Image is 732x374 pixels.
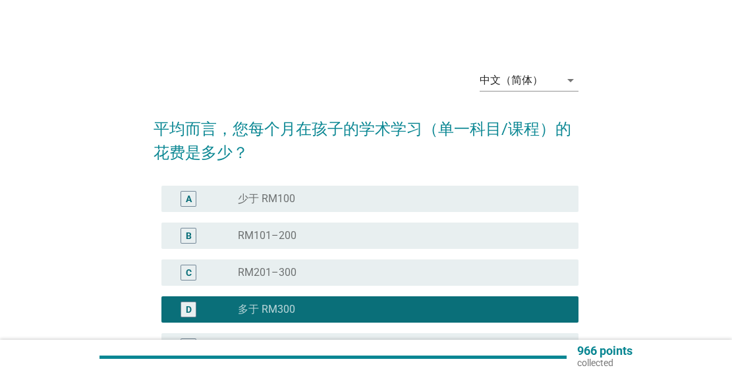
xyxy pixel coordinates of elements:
[238,229,296,242] label: RM101–200
[238,303,295,316] label: 多于 RM300
[154,104,578,165] h2: 平均而言，您每个月在孩子的学术学习（单一科目/课程）的花费是多少？
[238,266,296,279] label: RM201–300
[186,303,192,317] div: D
[563,72,578,88] i: arrow_drop_down
[577,345,633,357] p: 966 points
[238,192,295,205] label: 少于 RM100
[186,192,192,206] div: A
[186,229,192,243] div: B
[480,74,543,86] div: 中文（简体）
[577,357,633,369] p: collected
[186,266,192,280] div: C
